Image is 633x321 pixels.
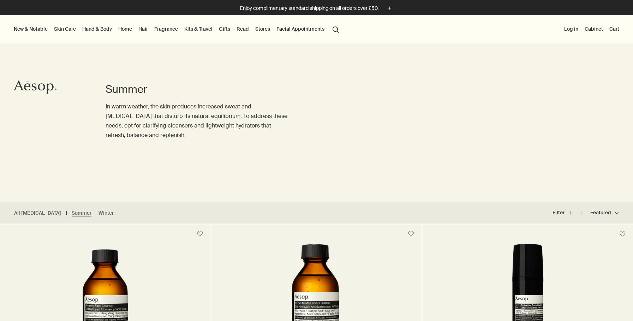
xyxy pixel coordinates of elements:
a: Gifts [217,24,232,34]
a: Kits & Travel [183,24,214,34]
button: Featured [581,204,619,221]
button: Save to cabinet [405,228,417,240]
a: Aesop [12,78,58,98]
svg: Aesop [14,80,56,94]
a: Cabinet [583,24,604,34]
button: Save to cabinet [616,228,629,240]
button: Enjoy complimentary standard shipping on all orders over £50. [240,4,393,12]
nav: primary [12,15,342,43]
button: Save to cabinet [193,228,206,240]
h1: Summer [106,82,288,96]
a: Home [117,24,133,34]
p: Enjoy complimentary standard shipping on all orders over £50. [240,5,378,12]
a: Skin Care [53,24,77,34]
a: Fragrance [153,24,179,34]
button: Open search [329,22,342,36]
nav: supplementary [563,15,621,43]
a: Read [235,24,250,34]
button: New & Notable [12,24,49,34]
button: Log in [563,24,580,34]
a: Summer [72,210,91,216]
a: Hand & Body [81,24,113,34]
a: All [MEDICAL_DATA] [14,210,61,216]
a: Hair [137,24,149,34]
button: Filter [553,204,581,221]
p: In warm weather, the skin produces increased sweat and [MEDICAL_DATA] that disturb its natural eq... [106,102,288,140]
a: Facial Appointments [275,24,326,34]
button: Cart [608,24,621,34]
button: Stores [254,24,271,34]
a: Winter [98,210,114,216]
